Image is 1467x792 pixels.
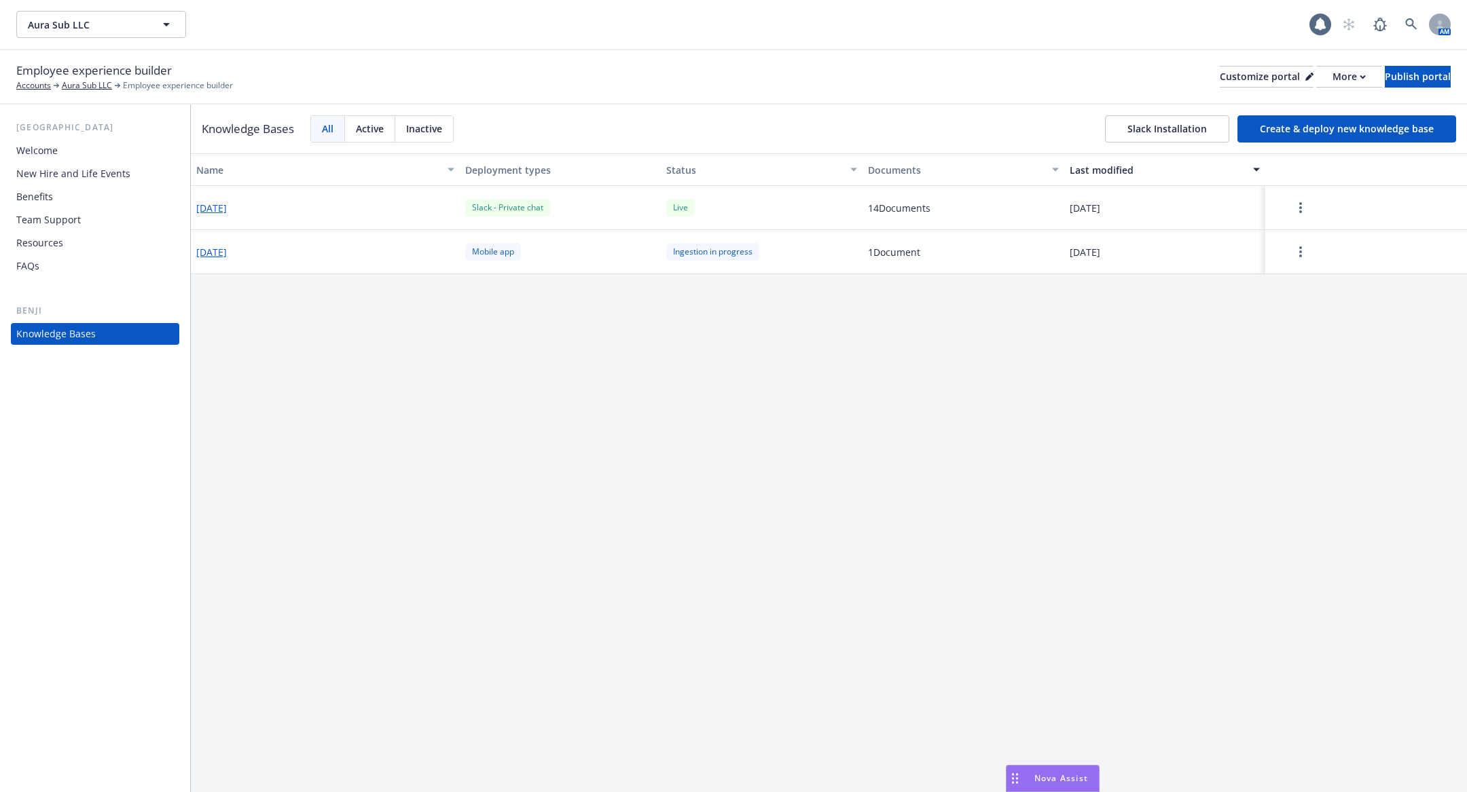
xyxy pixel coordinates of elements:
[196,163,439,177] div: Name
[1070,245,1100,259] span: [DATE]
[465,243,521,260] div: Mobile app
[868,163,1044,177] div: Documents
[28,18,145,32] span: Aura Sub LLC
[202,120,294,138] h3: Knowledge Bases
[11,140,179,162] a: Welcome
[863,153,1064,186] button: Documents
[16,232,63,254] div: Resources
[406,121,442,136] span: Inactive
[868,201,930,215] span: 14 Document s
[191,153,460,186] button: Name
[11,232,179,254] a: Resources
[460,153,662,186] button: Deployment types
[196,245,227,259] button: [DATE]
[1064,153,1266,186] button: Last modified
[11,121,179,134] div: [GEOGRAPHIC_DATA]
[356,121,384,136] span: Active
[11,163,179,185] a: New Hire and Life Events
[1271,238,1330,265] button: more
[196,201,227,215] button: [DATE]
[123,79,233,92] span: Employee experience builder
[1105,115,1229,143] button: Slack Installation
[16,11,186,38] button: Aura Sub LLC
[1385,67,1451,87] div: Publish portal
[1007,766,1024,791] div: Drag to move
[666,243,759,260] div: Ingestion in progress
[11,255,179,277] a: FAQs
[666,199,695,216] div: Live
[465,163,656,177] div: Deployment types
[1316,66,1382,88] button: More
[1237,115,1456,143] button: Create & deploy new knowledge base
[16,255,39,277] div: FAQs
[1006,765,1100,792] button: Nova Assist
[1335,11,1362,38] a: Start snowing
[1070,163,1246,177] div: Last modified
[16,140,58,162] div: Welcome
[1398,11,1425,38] a: Search
[1271,194,1330,221] button: more
[16,79,51,92] a: Accounts
[11,304,179,318] div: Benji
[868,245,920,259] span: 1 Document
[661,153,863,186] button: Status
[11,186,179,208] a: Benefits
[1034,772,1088,784] span: Nova Assist
[62,79,112,92] a: Aura Sub LLC
[666,163,842,177] div: Status
[1220,67,1314,87] div: Customize portal
[16,323,96,345] div: Knowledge Bases
[16,209,81,231] div: Team Support
[1333,67,1366,87] div: More
[465,199,550,216] div: Slack - Private chat
[16,62,172,79] span: Employee experience builder
[1292,200,1309,216] a: more
[11,209,179,231] a: Team Support
[1220,66,1314,88] button: Customize portal
[1070,201,1100,215] span: [DATE]
[11,323,179,345] a: Knowledge Bases
[1292,244,1309,260] a: more
[322,121,333,136] span: All
[16,163,130,185] div: New Hire and Life Events
[1366,11,1394,38] a: Report a Bug
[1385,66,1451,88] button: Publish portal
[16,186,53,208] div: Benefits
